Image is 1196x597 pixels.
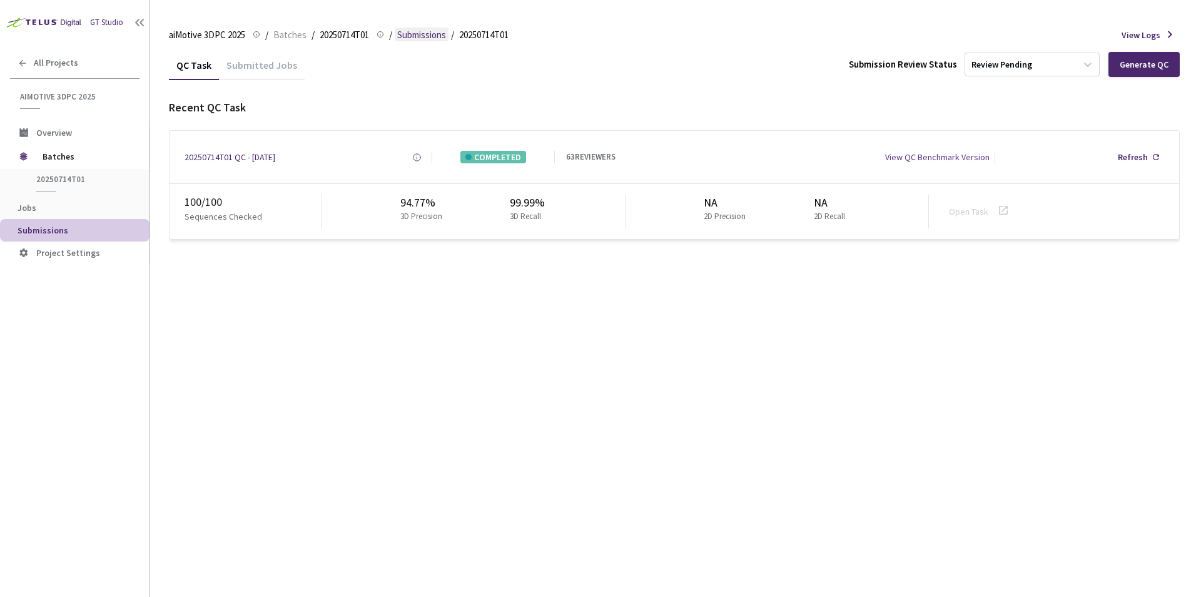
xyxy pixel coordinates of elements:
[566,151,616,163] div: 63 REVIEWERS
[273,28,307,43] span: Batches
[36,247,100,258] span: Project Settings
[460,151,526,163] div: COMPLETED
[814,211,845,223] p: 2D Recall
[265,28,268,43] li: /
[185,194,321,210] div: 100 / 100
[885,151,990,163] div: View QC Benchmark Version
[704,195,751,211] div: NA
[704,211,746,223] p: 2D Precision
[1122,29,1160,41] span: View Logs
[20,91,132,102] span: aiMotive 3DPC 2025
[395,28,448,41] a: Submissions
[389,28,392,43] li: /
[510,211,541,223] p: 3D Recall
[312,28,315,43] li: /
[271,28,309,41] a: Batches
[397,28,446,43] span: Submissions
[849,58,957,71] div: Submission Review Status
[400,211,442,223] p: 3D Precision
[320,28,369,43] span: 20250714T01
[971,59,1032,71] div: Review Pending
[400,195,447,211] div: 94.77%
[451,28,454,43] li: /
[43,144,128,169] span: Batches
[949,206,988,217] a: Open Task
[18,225,68,236] span: Submissions
[1118,151,1148,163] div: Refresh
[185,151,275,163] a: 20250714T01 QC - [DATE]
[90,17,123,29] div: GT Studio
[1120,59,1168,69] div: Generate QC
[219,59,305,80] div: Submitted Jobs
[510,195,546,211] div: 99.99%
[34,58,78,68] span: All Projects
[36,127,72,138] span: Overview
[169,59,219,80] div: QC Task
[185,210,262,223] p: Sequences Checked
[169,99,1180,116] div: Recent QC Task
[18,202,36,213] span: Jobs
[459,28,509,43] span: 20250714T01
[36,174,129,185] span: 20250714T01
[814,195,850,211] div: NA
[169,28,245,43] span: aiMotive 3DPC 2025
